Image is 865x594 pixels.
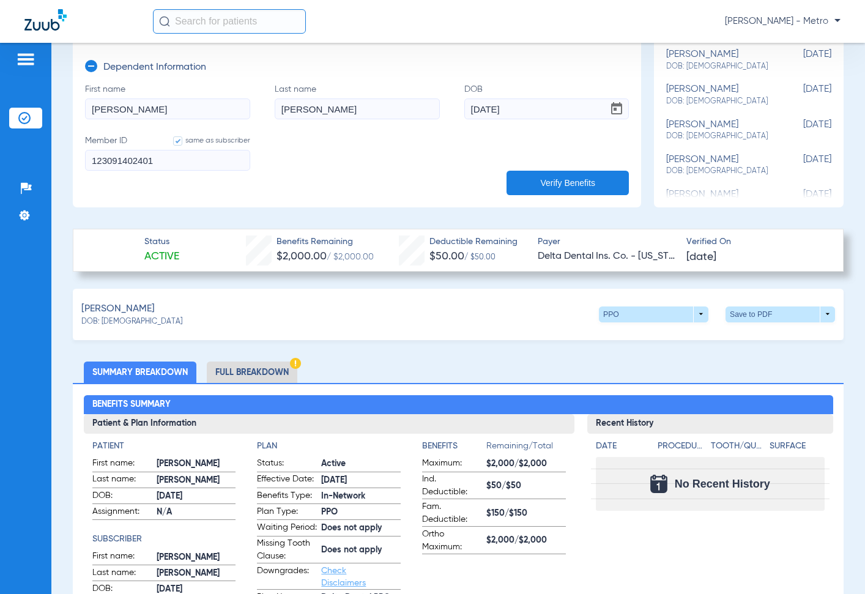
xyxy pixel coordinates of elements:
[84,362,196,383] li: Summary Breakdown
[804,535,865,594] iframe: Chat Widget
[16,52,35,67] img: hamburger-icon
[464,83,629,119] label: DOB
[207,362,297,383] li: Full Breakdown
[686,236,824,248] span: Verified On
[507,171,629,195] button: Verify Benefits
[257,521,317,536] span: Waiting Period:
[666,154,770,177] div: [PERSON_NAME]
[464,254,496,261] span: / $50.00
[486,507,566,520] span: $150/$150
[422,457,482,472] span: Maximum:
[604,97,629,121] button: Open calendar
[257,440,401,453] h4: Plan
[422,473,482,499] span: Ind. Deductible:
[157,458,236,470] span: [PERSON_NAME]
[92,533,236,546] h4: Subscriber
[321,474,401,487] span: [DATE]
[675,478,770,490] span: No Recent History
[159,16,170,27] img: Search Icon
[157,567,236,580] span: [PERSON_NAME]
[666,131,770,142] span: DOB: [DEMOGRAPHIC_DATA]
[486,440,566,457] span: Remaining/Total
[92,489,152,504] span: DOB:
[275,83,440,119] label: Last name
[726,306,835,322] button: Save to PDF
[486,534,566,547] span: $2,000/$2,000
[770,154,831,177] span: [DATE]
[321,544,401,557] span: Does not apply
[486,480,566,492] span: $50/$50
[770,440,824,453] h4: Surface
[257,565,317,589] span: Downgrades:
[157,506,236,519] span: N/A
[321,506,401,519] span: PPO
[770,119,831,142] span: [DATE]
[157,551,236,564] span: [PERSON_NAME]
[92,566,152,581] span: Last name:
[464,98,629,119] input: DOBOpen calendar
[257,537,317,563] span: Missing Tooth Clause:
[686,250,716,265] span: [DATE]
[666,49,770,72] div: [PERSON_NAME]
[770,440,824,457] app-breakdown-title: Surface
[277,236,374,248] span: Benefits Remaining
[321,490,401,503] span: In-Network
[666,166,770,177] span: DOB: [DEMOGRAPHIC_DATA]
[257,489,317,504] span: Benefits Type:
[658,440,706,457] app-breakdown-title: Procedure
[666,84,770,106] div: [PERSON_NAME]
[538,249,675,264] span: Delta Dental Ins. Co. - [US_STATE]
[85,150,250,171] input: Member IDsame as subscriber
[103,62,206,74] h3: Dependent Information
[587,414,833,434] h3: Recent History
[277,251,327,262] span: $2,000.00
[599,306,708,322] button: PPO
[92,505,152,520] span: Assignment:
[422,500,482,526] span: Fam. Deductible:
[85,83,250,119] label: First name
[596,440,647,453] h4: Date
[275,98,440,119] input: Last name
[486,458,566,470] span: $2,000/$2,000
[81,302,155,317] span: [PERSON_NAME]
[157,490,236,503] span: [DATE]
[429,236,518,248] span: Deductible Remaining
[257,505,317,520] span: Plan Type:
[153,9,306,34] input: Search for patients
[84,414,575,434] h3: Patient & Plan Information
[81,317,182,328] span: DOB: [DEMOGRAPHIC_DATA]
[257,473,317,488] span: Effective Date:
[321,566,366,587] a: Check Disclaimers
[711,440,765,453] h4: Tooth/Quad
[321,522,401,535] span: Does not apply
[161,135,250,147] label: same as subscriber
[144,236,179,248] span: Status
[144,249,179,264] span: Active
[429,251,464,262] span: $50.00
[538,236,675,248] span: Payer
[327,253,374,261] span: / $2,000.00
[422,440,486,457] app-breakdown-title: Benefits
[666,61,770,72] span: DOB: [DEMOGRAPHIC_DATA]
[92,473,152,488] span: Last name:
[770,84,831,106] span: [DATE]
[85,135,250,171] label: Member ID
[422,440,486,453] h4: Benefits
[666,96,770,107] span: DOB: [DEMOGRAPHIC_DATA]
[422,528,482,554] span: Ortho Maximum:
[290,358,301,369] img: Hazard
[84,395,833,415] h2: Benefits Summary
[92,457,152,472] span: First name:
[770,49,831,72] span: [DATE]
[596,440,647,457] app-breakdown-title: Date
[711,440,765,457] app-breakdown-title: Tooth/Quad
[85,98,250,119] input: First name
[666,119,770,142] div: [PERSON_NAME]
[725,15,841,28] span: [PERSON_NAME] - Metro
[157,474,236,487] span: [PERSON_NAME]
[257,457,317,472] span: Status:
[650,475,667,493] img: Calendar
